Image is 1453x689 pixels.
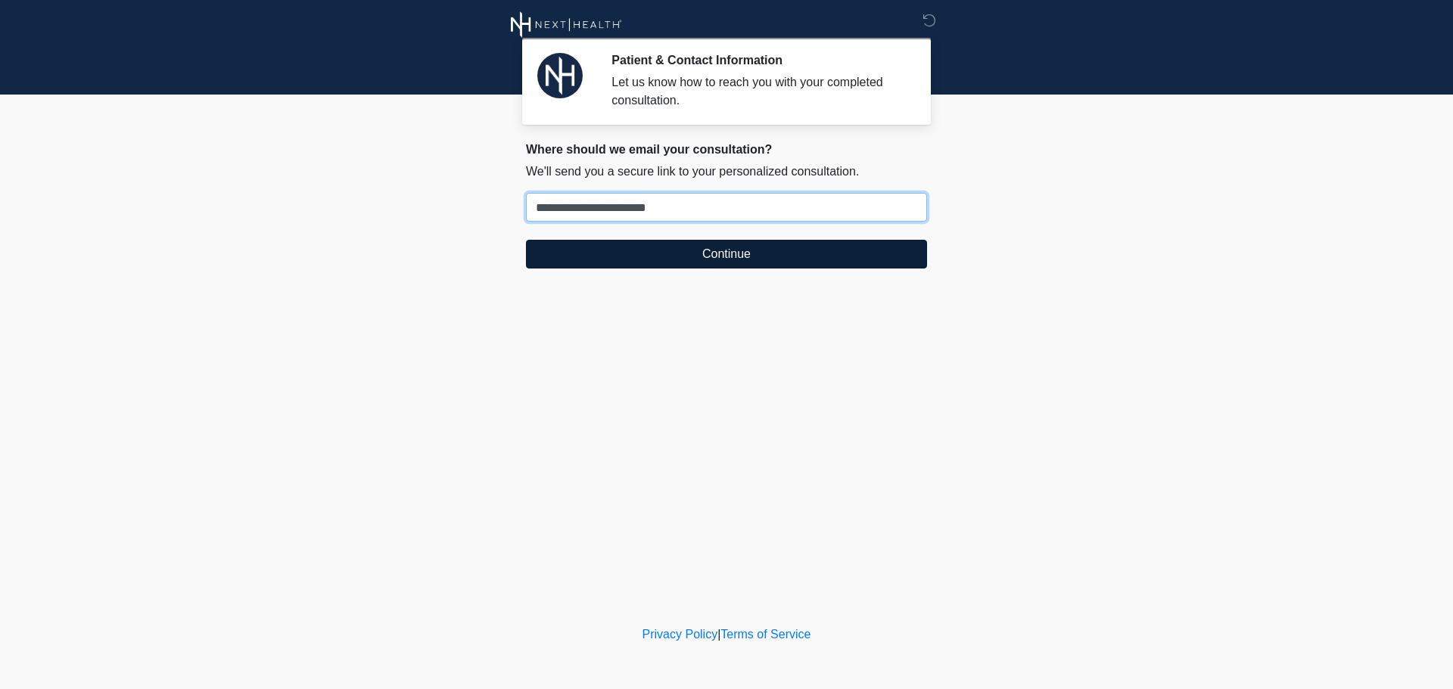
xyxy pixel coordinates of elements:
p: We'll send you a secure link to your personalized consultation. [526,163,927,181]
a: | [717,628,720,641]
img: Agent Avatar [537,53,583,98]
a: Privacy Policy [642,628,718,641]
a: Terms of Service [720,628,811,641]
h2: Patient & Contact Information [611,53,904,67]
button: Continue [526,240,927,268]
img: Next Health Wellness Logo [511,11,622,38]
h2: Where should we email your consultation? [526,142,927,157]
div: Let us know how to reach you with your completed consultation. [611,73,904,110]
